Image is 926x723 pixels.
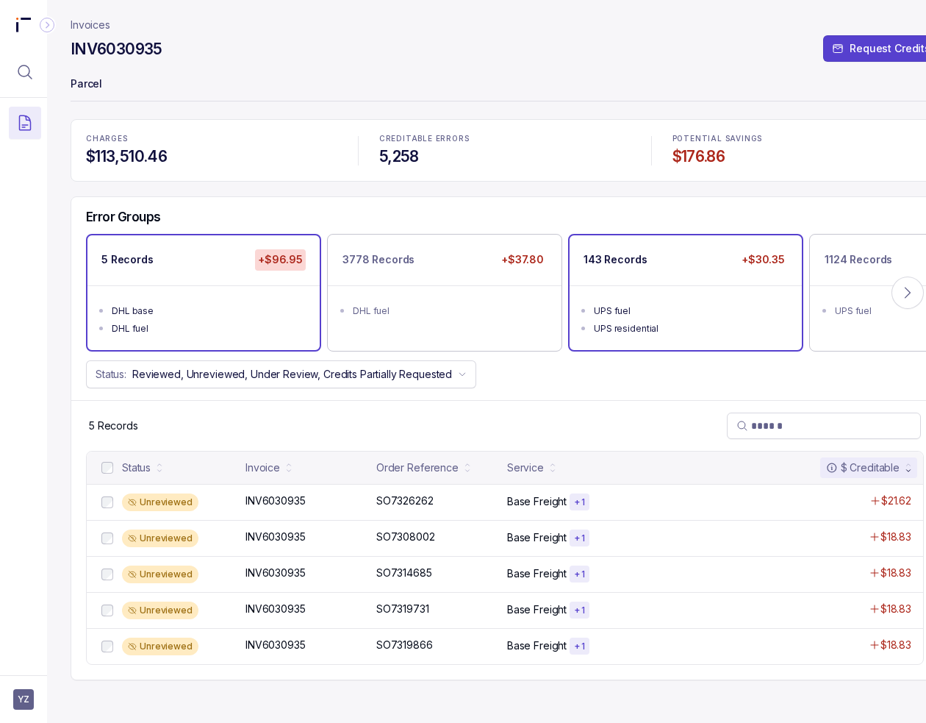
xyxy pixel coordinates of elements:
[9,107,41,139] button: Menu Icon Button DocumentTextIcon
[826,460,900,475] div: $ Creditable
[71,18,110,32] a: Invoices
[245,638,306,652] p: INV6030935
[574,496,585,508] p: + 1
[376,460,459,475] div: Order Reference
[672,146,924,167] h4: $176.86
[86,146,337,167] h4: $113,510.46
[880,638,911,652] p: $18.83
[507,460,544,475] div: Service
[86,360,476,388] button: Status:Reviewed, Unreviewed, Under Review, Credits Partially Requested
[86,135,337,143] p: CHARGES
[9,56,41,88] button: Menu Icon Button MagnifyingGlassIcon
[101,496,113,508] input: checkbox-checkbox
[507,494,567,509] p: Base Freight
[112,321,304,336] div: DHL fuel
[101,252,154,267] p: 5 Records
[89,419,138,433] div: Remaining page entries
[245,602,306,616] p: INV6030935
[507,530,567,545] p: Base Freight
[594,321,786,336] div: UPS residential
[122,530,198,547] div: Unreviewed
[881,494,911,508] p: $21.62
[245,566,306,580] p: INV6030935
[825,252,892,267] p: 1124 Records
[507,638,567,653] p: Base Freight
[122,602,198,619] div: Unreviewed
[13,689,34,710] button: User initials
[112,304,304,318] div: DHL base
[574,605,585,616] p: + 1
[507,602,567,617] p: Base Freight
[122,494,198,511] div: Unreviewed
[101,641,113,652] input: checkbox-checkbox
[507,566,567,581] p: Base Freight
[376,494,434,508] p: SO7326262
[880,530,911,544] p: $18.83
[574,533,585,544] p: + 1
[880,566,911,580] p: $18.83
[379,135,631,143] p: CREDITABLE ERRORS
[101,605,113,616] input: checkbox-checkbox
[89,419,138,433] p: 5 Records
[594,304,786,318] div: UPS fuel
[574,569,585,580] p: + 1
[71,39,162,60] h4: INV6030935
[96,367,126,382] p: Status:
[376,602,429,616] p: SO7319731
[672,135,924,143] p: POTENTIAL SAVINGS
[101,569,113,580] input: checkbox-checkbox
[122,460,151,475] div: Status
[880,602,911,616] p: $18.83
[245,494,306,508] p: INV6030935
[498,249,547,270] p: +$37.80
[376,638,433,652] p: SO7319866
[342,252,414,267] p: 3778 Records
[101,533,113,544] input: checkbox-checkbox
[739,249,788,270] p: +$30.35
[132,367,452,382] p: Reviewed, Unreviewed, Under Review, Credits Partially Requested
[376,530,435,544] p: SO7308002
[379,146,631,167] h4: 5,258
[38,16,56,34] div: Collapse Icon
[353,304,545,318] div: DHL fuel
[376,566,432,580] p: SO7314685
[122,566,198,583] div: Unreviewed
[245,460,280,475] div: Invoice
[245,530,306,544] p: INV6030935
[101,462,113,474] input: checkbox-checkbox
[584,252,647,267] p: 143 Records
[86,209,161,225] h5: Error Groups
[122,638,198,655] div: Unreviewed
[574,641,585,652] p: + 1
[71,18,110,32] nav: breadcrumb
[255,249,306,270] p: +$96.95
